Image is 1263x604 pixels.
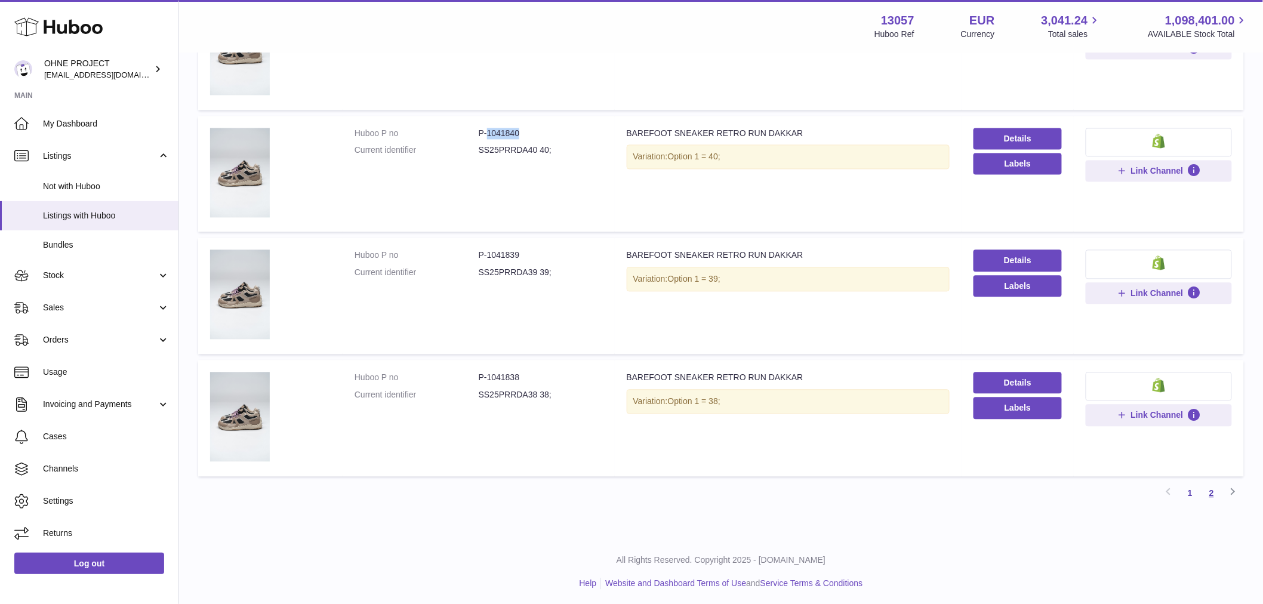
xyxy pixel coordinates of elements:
span: Invoicing and Payments [43,399,157,410]
div: Variation: [627,144,950,169]
span: [EMAIL_ADDRESS][DOMAIN_NAME] [44,70,175,79]
div: BAREFOOT SNEAKER RETRO RUN DAKKAR [627,128,950,139]
a: Help [580,578,597,588]
span: Settings [43,495,170,507]
a: Details [974,128,1062,149]
img: internalAdmin-13057@internal.huboo.com [14,60,32,78]
span: Orders [43,334,157,346]
li: and [601,578,862,589]
a: Service Terms & Conditions [760,578,863,588]
img: BAREFOOT SNEAKER RETRO RUN DAKKAR [210,128,270,217]
span: Not with Huboo [43,181,170,192]
span: Listings [43,150,157,162]
dd: SS25PRRDA38 38; [479,389,603,400]
dd: P-1041838 [479,372,603,383]
a: Details [974,372,1062,393]
dd: SS25PRRDA40 40; [479,144,603,156]
dd: SS25PRRDA39 39; [479,267,603,278]
dt: Huboo P no [355,372,479,383]
dd: P-1041839 [479,249,603,261]
dt: Current identifier [355,389,479,400]
a: 3,041.24 Total sales [1042,13,1102,40]
a: 1,098,401.00 AVAILABLE Stock Total [1148,13,1249,40]
img: BAREFOOT SNEAKER RETRO RUN DAKKAR [210,249,270,339]
img: BAREFOOT SNEAKER RETRO RUN DAKKAR [210,372,270,461]
span: Listings with Huboo [43,210,170,221]
dt: Huboo P no [355,249,479,261]
div: OHNE PROJECT [44,58,152,81]
strong: EUR [969,13,994,29]
span: Bundles [43,239,170,251]
div: Huboo Ref [874,29,914,40]
div: BAREFOOT SNEAKER RETRO RUN DAKKAR [627,249,950,261]
span: Link Channel [1131,409,1184,420]
dd: P-1041840 [479,128,603,139]
span: Stock [43,270,157,281]
a: Log out [14,553,164,574]
span: Sales [43,302,157,313]
span: My Dashboard [43,118,170,130]
span: Channels [43,463,170,474]
a: 2 [1201,482,1222,504]
span: Total sales [1048,29,1101,40]
a: Website and Dashboard Terms of Use [605,578,746,588]
img: shopify-small.png [1153,378,1165,392]
div: Variation: [627,267,950,291]
span: AVAILABLE Stock Total [1148,29,1249,40]
span: Link Channel [1131,288,1184,298]
span: Cases [43,431,170,442]
span: Returns [43,528,170,539]
dt: Current identifier [355,144,479,156]
span: Usage [43,366,170,378]
span: 1,098,401.00 [1165,13,1235,29]
img: shopify-small.png [1153,134,1165,148]
div: BAREFOOT SNEAKER RETRO RUN DAKKAR [627,372,950,383]
span: Link Channel [1131,165,1184,176]
button: Labels [974,153,1062,174]
a: Details [974,249,1062,271]
div: Currency [961,29,995,40]
div: Variation: [627,389,950,414]
button: Link Channel [1086,282,1232,304]
p: All Rights Reserved. Copyright 2025 - [DOMAIN_NAME] [189,554,1253,566]
span: Option 1 = 40; [668,152,720,161]
button: Labels [974,275,1062,297]
span: 3,041.24 [1042,13,1088,29]
button: Link Channel [1086,404,1232,426]
dt: Huboo P no [355,128,479,139]
img: shopify-small.png [1153,255,1165,270]
button: Link Channel [1086,160,1232,181]
button: Labels [974,397,1062,418]
a: 1 [1179,482,1201,504]
strong: 13057 [881,13,914,29]
span: Option 1 = 39; [668,274,720,283]
span: Option 1 = 38; [668,396,720,406]
dt: Current identifier [355,267,479,278]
